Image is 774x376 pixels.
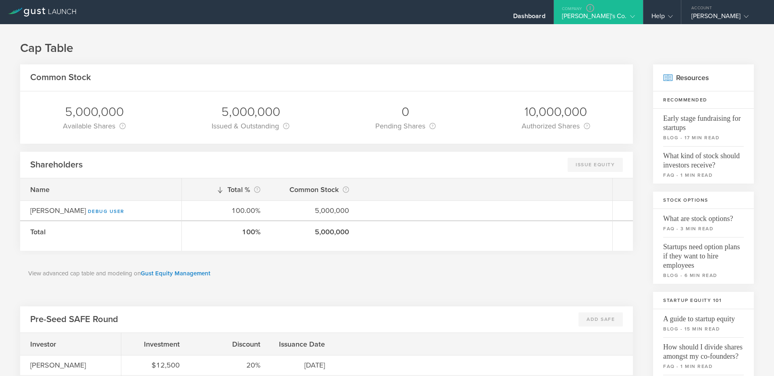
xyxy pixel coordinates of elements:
div: [DATE] [281,360,325,370]
div: Authorized Shares [522,120,590,132]
span: Early stage fundraising for startups [663,109,744,132]
small: blog - 17 min read [663,134,744,141]
div: Available Shares [63,120,126,132]
h1: Cap Table [20,40,754,56]
div: Issuance Date [281,339,325,349]
div: Total [30,227,171,237]
div: Total % [192,184,260,195]
span: Startups need option plans if they want to hire employees [663,237,744,270]
small: faq - 1 min read [663,171,744,179]
div: Name [30,184,171,195]
div: 5,000,000 [281,227,349,237]
h2: Pre-Seed SAFE Round [30,314,118,325]
h3: Startup Equity 101 [653,292,754,309]
a: A guide to startup equityblog - 15 min read [653,309,754,337]
a: Gust Equity Management [141,270,210,277]
span: What kind of stock should investors receive? [663,146,744,170]
div: 5,000,000 [281,205,349,216]
div: 0 [375,103,436,120]
div: 100.00% [192,205,260,216]
a: How should I divide shares amongst my co-founders?faq - 1 min read [653,337,754,375]
small: blog - 6 min read [663,272,744,279]
div: Dashboard [513,12,545,24]
span: A guide to startup equity [663,309,744,324]
small: faq - 3 min read [663,225,744,232]
div: [PERSON_NAME] [30,360,111,370]
div: Investor [30,339,111,349]
h2: Resources [653,64,754,91]
iframe: Chat Widget [734,337,774,376]
div: 5,000,000 [63,103,126,120]
a: Debug User [88,209,125,214]
span: What are stock options? [663,209,744,223]
a: What are stock options?faq - 3 min read [653,209,754,237]
div: Issued & Outstanding [212,120,289,132]
div: 10,000,000 [522,103,590,120]
div: Common Stock [281,184,349,195]
div: Pending Shares [375,120,436,132]
a: Early stage fundraising for startupsblog - 17 min read [653,109,754,146]
small: faq - 1 min read [663,363,744,370]
div: 20% [200,360,260,370]
p: View advanced cap table and modeling on [28,269,625,278]
div: 5,000,000 [212,103,289,120]
h2: Shareholders [30,159,83,171]
a: What kind of stock should investors receive?faq - 1 min read [653,146,754,184]
div: 100% [192,227,260,237]
a: Startups need option plans if they want to hire employeesblog - 6 min read [653,237,754,284]
small: blog - 15 min read [663,325,744,333]
h3: Stock Options [653,192,754,209]
span: How should I divide shares amongst my co-founders? [663,337,744,361]
div: $12,500 [131,360,180,370]
div: Discount [200,339,260,349]
h3: Recommended [653,91,754,109]
h2: Common Stock [30,72,91,83]
div: [PERSON_NAME]'s Co. [562,12,635,24]
div: [PERSON_NAME] [691,12,760,24]
div: Help [651,12,673,24]
div: Investment [131,339,180,349]
div: [PERSON_NAME] [30,205,171,216]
